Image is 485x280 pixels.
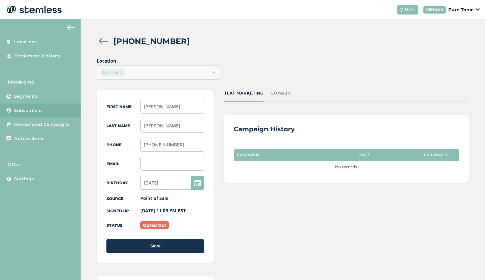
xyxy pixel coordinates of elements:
[271,90,291,96] div: LOYALTY
[237,153,259,157] label: Campaign
[106,196,124,201] label: Source
[14,107,42,114] span: Subscribers
[234,125,295,134] h3: Campaign History
[453,249,485,280] iframe: Chat Widget
[140,176,204,190] input: MM/DD/YYYY
[106,208,129,213] label: Signed up
[14,121,70,128] span: On-demand Campaigns
[114,35,190,47] h2: [PHONE_NUMBER]
[106,142,122,147] label: Phone
[14,93,38,100] span: Segments
[423,6,446,14] div: VENDOR
[150,243,161,249] span: Save
[14,135,45,142] span: Automations
[106,123,130,128] label: Last Name
[140,195,168,201] label: Point of Sale
[224,90,263,96] div: TEXT MARKETING
[359,153,370,157] label: Date
[424,153,449,157] label: Purchased
[140,221,169,229] label: Opted Out
[5,3,62,16] img: logo-dark-0685b13c.svg
[405,6,416,13] span: Help
[106,239,204,253] button: Save
[106,161,119,166] label: Email
[335,164,358,170] span: No records.
[106,180,128,185] label: Birthday
[448,6,473,13] p: Pure Tonic
[106,223,123,228] label: Status
[140,207,186,214] label: [DATE] 11:09 PM PST
[14,39,37,45] span: Locations
[97,57,221,64] label: Location
[67,25,75,30] img: icon-arrow-back-accent-c549486e.svg
[400,8,403,12] img: icon-help-white-03924b79.svg
[14,176,34,182] span: Settings
[476,8,480,11] img: icon_down-arrow-small-66adaf34.svg
[106,104,132,109] label: First Name
[14,53,60,59] span: Enrollment Options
